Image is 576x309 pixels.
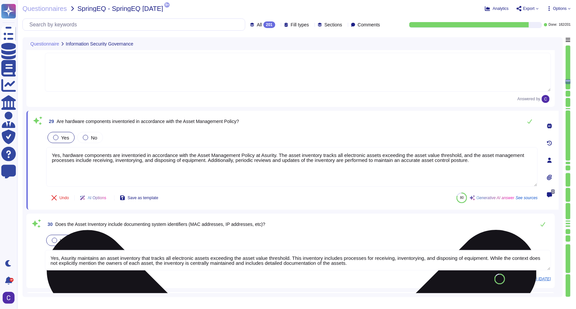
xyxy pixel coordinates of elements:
[498,277,501,281] span: 85
[493,7,509,11] span: Analytics
[66,42,133,46] span: Information Security Governance
[257,22,262,27] span: All
[263,21,275,28] div: 201
[358,22,380,27] span: Comments
[3,292,15,304] img: user
[46,147,538,187] textarea: Yes, hardware components are inventoried in accordance with the Asset Management Policy at Asurit...
[45,250,551,270] textarea: Yes, Asurity maintains an asset inventory that tracks all electronic assets exceeding the asset v...
[485,6,509,11] button: Analytics
[523,7,535,11] span: Export
[1,291,19,305] button: user
[57,119,239,124] span: Are hardware components inventoried in accordance with the Asset Management Policy?
[324,22,342,27] span: Sections
[45,222,53,227] span: 30
[553,7,567,11] span: Options
[529,277,551,281] span: SoFi [DATE]
[30,42,59,46] span: Questionnaire
[518,97,540,101] span: Answered by
[61,135,69,140] span: Yes
[542,95,550,103] img: user
[22,5,67,12] span: Questionnaires
[551,189,555,194] span: 0
[46,119,54,124] span: 29
[164,2,170,8] span: 9+
[78,5,163,12] span: SpringEQ - SpringEQ [DATE]
[26,19,245,30] input: Search by keywords
[559,23,571,26] span: 182 / 201
[460,196,464,200] span: 80
[10,278,14,282] div: 9+
[549,23,558,26] span: Done:
[291,22,309,27] span: Fill types
[91,135,97,140] span: No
